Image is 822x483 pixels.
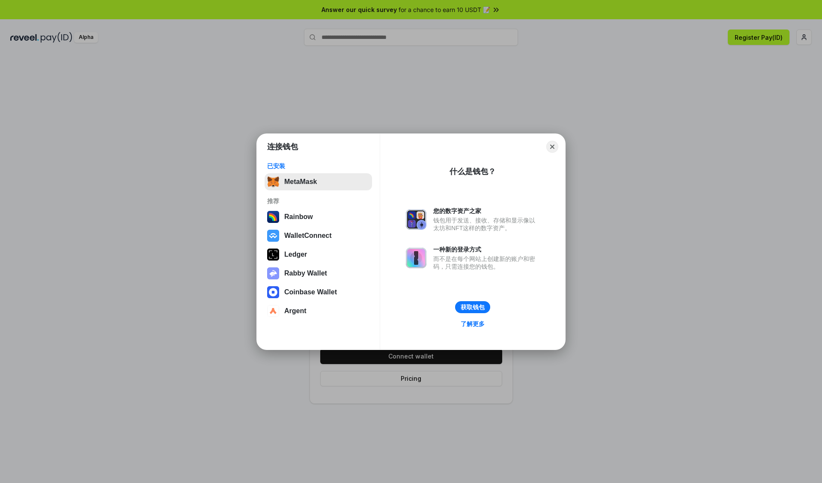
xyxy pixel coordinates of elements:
[406,248,426,268] img: svg+xml,%3Csvg%20xmlns%3D%22http%3A%2F%2Fwww.w3.org%2F2000%2Fsvg%22%20fill%3D%22none%22%20viewBox...
[265,265,372,282] button: Rabby Wallet
[267,230,279,242] img: svg+xml,%3Csvg%20width%3D%2228%22%20height%3D%2228%22%20viewBox%3D%220%200%2028%2028%22%20fill%3D...
[267,176,279,188] img: svg+xml,%3Csvg%20fill%3D%22none%22%20height%3D%2233%22%20viewBox%3D%220%200%2035%2033%22%20width%...
[267,197,369,205] div: 推荐
[267,267,279,279] img: svg+xml,%3Csvg%20xmlns%3D%22http%3A%2F%2Fwww.w3.org%2F2000%2Fsvg%22%20fill%3D%22none%22%20viewBox...
[267,249,279,261] img: svg+xml,%3Csvg%20xmlns%3D%22http%3A%2F%2Fwww.w3.org%2F2000%2Fsvg%22%20width%3D%2228%22%20height%3...
[267,211,279,223] img: svg+xml,%3Csvg%20width%3D%22120%22%20height%3D%22120%22%20viewBox%3D%220%200%20120%20120%22%20fil...
[265,284,372,301] button: Coinbase Wallet
[456,318,490,329] a: 了解更多
[265,302,372,320] button: Argent
[450,166,496,177] div: 什么是钱包？
[284,288,337,296] div: Coinbase Wallet
[267,142,298,152] h1: 连接钱包
[461,320,485,328] div: 了解更多
[433,246,539,253] div: 一种新的登录方式
[455,301,490,313] button: 获取钱包
[433,255,539,270] div: 而不是在每个网站上创建新的账户和密码，只需连接您的钱包。
[284,213,313,221] div: Rainbow
[461,303,485,311] div: 获取钱包
[267,305,279,317] img: svg+xml,%3Csvg%20width%3D%2228%22%20height%3D%2228%22%20viewBox%3D%220%200%2028%2028%22%20fill%3D...
[433,207,539,215] div: 您的数字资产之家
[265,173,372,190] button: MetaMask
[546,141,558,153] button: Close
[267,162,369,170] div: 已安装
[265,227,372,244] button: WalletConnect
[284,251,307,258] div: Ledger
[284,178,317,186] div: MetaMask
[284,307,307,315] div: Argent
[265,208,372,225] button: Rainbow
[284,232,332,240] div: WalletConnect
[433,216,539,232] div: 钱包用于发送、接收、存储和显示像以太坊和NFT这样的数字资产。
[284,270,327,277] div: Rabby Wallet
[267,286,279,298] img: svg+xml,%3Csvg%20width%3D%2228%22%20height%3D%2228%22%20viewBox%3D%220%200%2028%2028%22%20fill%3D...
[265,246,372,263] button: Ledger
[406,209,426,230] img: svg+xml,%3Csvg%20xmlns%3D%22http%3A%2F%2Fwww.w3.org%2F2000%2Fsvg%22%20fill%3D%22none%22%20viewBox...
